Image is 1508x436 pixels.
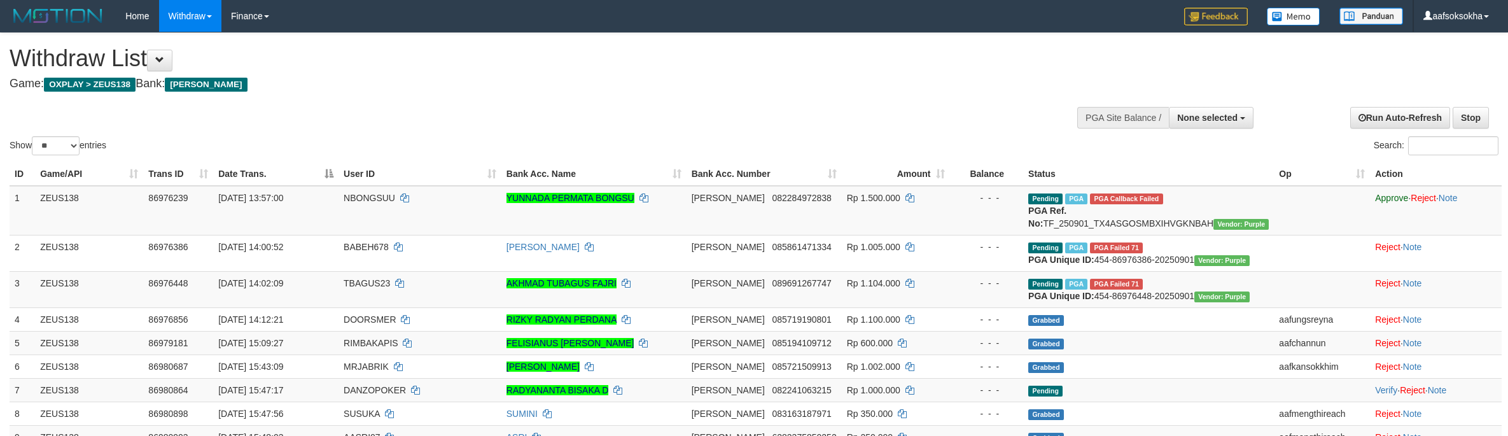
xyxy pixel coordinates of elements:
[148,314,188,325] span: 86976856
[692,314,765,325] span: [PERSON_NAME]
[506,242,580,252] a: [PERSON_NAME]
[955,360,1019,373] div: - - -
[692,193,765,203] span: [PERSON_NAME]
[148,385,188,395] span: 86980864
[35,307,143,331] td: ZEUS138
[1213,219,1269,230] span: Vendor URL: https://trx4.1velocity.biz
[1028,206,1066,229] b: PGA Ref. No:
[10,6,106,25] img: MOTION_logo.png
[692,409,765,419] span: [PERSON_NAME]
[687,162,842,186] th: Bank Acc. Number: activate to sort column ascending
[772,385,831,395] span: Copy 082241063215 to clipboard
[847,314,900,325] span: Rp 1.100.000
[44,78,136,92] span: OXPLAY > ZEUS138
[1408,136,1498,155] input: Search:
[10,331,35,355] td: 5
[218,314,283,325] span: [DATE] 14:12:21
[10,402,35,425] td: 8
[1023,186,1274,236] td: TF_250901_TX4ASGOSMBXIHVGKNBAH
[692,362,765,372] span: [PERSON_NAME]
[1028,362,1064,373] span: Grabbed
[10,136,106,155] label: Show entries
[1370,271,1502,307] td: ·
[950,162,1024,186] th: Balance
[218,193,283,203] span: [DATE] 13:57:00
[1403,314,1422,325] a: Note
[506,314,617,325] a: RIZKY RADYAN PERDANA
[10,46,993,71] h1: Withdraw List
[1400,385,1425,395] a: Reject
[772,409,831,419] span: Copy 083163187971 to clipboard
[1375,338,1400,348] a: Reject
[955,241,1019,253] div: - - -
[35,271,143,307] td: ZEUS138
[1428,385,1447,395] a: Note
[10,378,35,402] td: 7
[1403,338,1422,348] a: Note
[148,193,188,203] span: 86976239
[955,337,1019,349] div: - - -
[344,362,389,372] span: MRJABRIK
[10,235,35,271] td: 2
[1375,409,1400,419] a: Reject
[35,402,143,425] td: ZEUS138
[10,355,35,378] td: 6
[148,338,188,348] span: 86979181
[1370,307,1502,331] td: ·
[339,162,501,186] th: User ID: activate to sort column ascending
[1028,409,1064,420] span: Grabbed
[1028,243,1063,253] span: Pending
[1375,193,1408,203] a: Approve
[1374,136,1498,155] label: Search:
[1023,162,1274,186] th: Status
[772,338,831,348] span: Copy 085194109712 to clipboard
[1370,355,1502,378] td: ·
[1169,107,1253,129] button: None selected
[955,407,1019,420] div: - - -
[847,338,893,348] span: Rp 600.000
[1370,378,1502,402] td: · ·
[1403,409,1422,419] a: Note
[847,385,900,395] span: Rp 1.000.000
[218,362,283,372] span: [DATE] 15:43:09
[344,385,406,395] span: DANZOPOKER
[344,409,380,419] span: SUSUKA
[772,278,831,288] span: Copy 089691267747 to clipboard
[772,362,831,372] span: Copy 085721509913 to clipboard
[1023,271,1274,307] td: 454-86976448-20250901
[218,242,283,252] span: [DATE] 14:00:52
[143,162,213,186] th: Trans ID: activate to sort column ascending
[35,378,143,402] td: ZEUS138
[1077,107,1169,129] div: PGA Site Balance /
[35,235,143,271] td: ZEUS138
[218,409,283,419] span: [DATE] 15:47:56
[1350,107,1450,129] a: Run Auto-Refresh
[344,278,390,288] span: TBAGUS23
[1028,386,1063,397] span: Pending
[1375,385,1397,395] a: Verify
[1274,331,1370,355] td: aafchannun
[1028,193,1063,204] span: Pending
[692,242,765,252] span: [PERSON_NAME]
[955,313,1019,326] div: - - -
[1403,362,1422,372] a: Note
[165,78,247,92] span: [PERSON_NAME]
[955,192,1019,204] div: - - -
[10,307,35,331] td: 4
[1370,186,1502,236] td: · ·
[1370,402,1502,425] td: ·
[1375,278,1400,288] a: Reject
[847,242,900,252] span: Rp 1.005.000
[32,136,80,155] select: Showentries
[1065,243,1087,253] span: Marked by aafRornrotha
[148,278,188,288] span: 86976448
[218,338,283,348] span: [DATE] 15:09:27
[1274,402,1370,425] td: aafmengthireach
[1411,193,1436,203] a: Reject
[344,193,395,203] span: NBONGSUU
[772,193,831,203] span: Copy 082284972838 to clipboard
[1184,8,1248,25] img: Feedback.jpg
[10,271,35,307] td: 3
[506,278,617,288] a: AKHMAD TUBAGUS FAJRI
[955,277,1019,290] div: - - -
